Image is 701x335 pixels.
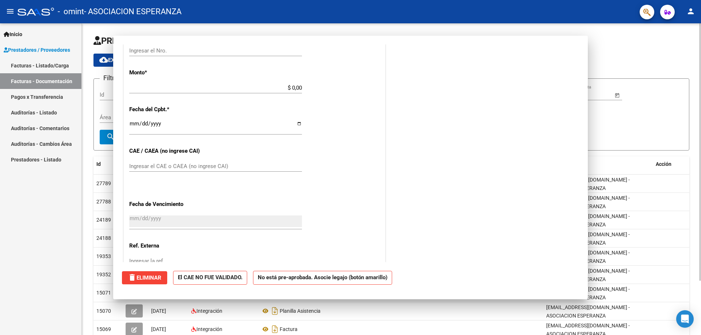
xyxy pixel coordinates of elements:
[270,305,280,317] i: Descargar documento
[151,308,166,314] span: [DATE]
[676,310,694,328] div: Open Intercom Messenger
[96,180,111,186] span: 27789
[4,46,70,54] span: Prestadores / Proveedores
[129,147,204,155] p: CAE / CAEA (no ingrese CAI)
[543,156,653,172] datatable-header-cell: Usuario
[93,36,359,46] span: PRESTADORES -> Comprobantes - Documentación Respaldatoria
[546,177,630,191] span: [EMAIL_ADDRESS][DOMAIN_NAME] - ASOCIACION ESPERANZA
[106,132,115,141] mat-icon: search
[196,326,222,332] span: Integración
[253,271,392,285] strong: No está pre-aprobada. Asocie legajo (botón amarillo)
[96,290,111,296] span: 15071
[546,250,630,264] span: [EMAIL_ADDRESS][DOMAIN_NAME] - ASOCIACION ESPERANZA
[129,200,204,209] p: Fecha de Vencimiento
[6,7,15,16] mat-icon: menu
[100,114,159,121] span: Área
[613,91,622,100] button: Open calendar
[546,304,630,319] span: [EMAIL_ADDRESS][DOMAIN_NAME] - ASOCIACION ESPERANZA
[151,326,166,332] span: [DATE]
[546,195,630,209] span: [EMAIL_ADDRESS][DOMAIN_NAME] - ASOCIACION ESPERANZA
[270,323,280,335] i: Descargar documento
[546,213,630,227] span: [EMAIL_ADDRESS][DOMAIN_NAME] - ASOCIACION ESPERANZA
[173,271,247,285] strong: El CAE NO FUE VALIDADO.
[96,326,111,332] span: 15069
[99,57,148,63] span: Exportar CSV
[280,326,298,332] span: Factura
[653,156,689,172] datatable-header-cell: Acción
[686,7,695,16] mat-icon: person
[4,30,22,38] span: Inicio
[84,4,181,20] span: - ASOCIACION ESPERANZA
[96,235,111,241] span: 24188
[96,253,111,259] span: 19353
[58,4,84,20] span: - omint
[546,286,630,300] span: [EMAIL_ADDRESS][DOMAIN_NAME] - ASOCIACION ESPERANZA
[96,199,111,204] span: 27788
[122,271,167,284] button: Eliminar
[93,156,123,172] datatable-header-cell: Id
[96,161,101,167] span: Id
[96,308,111,314] span: 15070
[128,273,137,282] mat-icon: delete
[546,268,630,282] span: [EMAIL_ADDRESS][DOMAIN_NAME] - ASOCIACION ESPERANZA
[129,242,204,250] p: Ref. Externa
[128,274,161,281] span: Eliminar
[100,73,125,83] h3: Filtros
[99,55,108,64] mat-icon: cloud_download
[106,134,184,140] span: Buscar Documentacion
[546,231,630,246] span: [EMAIL_ADDRESS][DOMAIN_NAME] - ASOCIACION ESPERANZA
[129,69,204,77] p: Monto
[656,161,671,167] span: Acción
[96,217,111,223] span: 24189
[196,308,222,314] span: Integración
[96,272,111,277] span: 19352
[280,308,321,314] span: Planilla Asistencia
[129,105,204,114] p: Fecha del Cpbt.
